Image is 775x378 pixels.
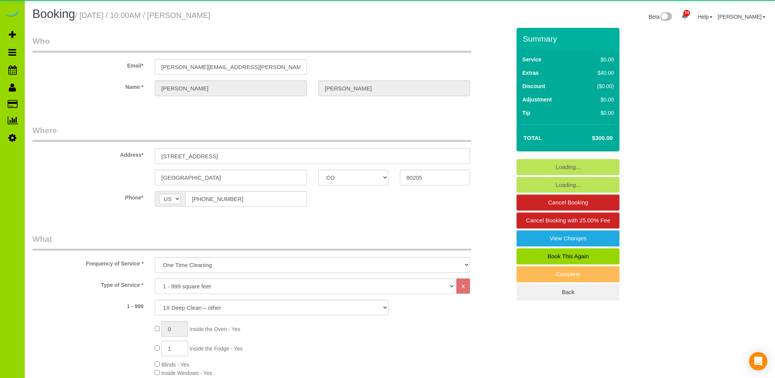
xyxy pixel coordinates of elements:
label: Name * [27,80,149,91]
span: Blinds - Yes [161,362,189,368]
label: Email* [27,59,149,69]
label: Type of Service * [27,278,149,289]
input: Zip Code* [400,170,470,185]
a: [PERSON_NAME] [718,14,765,20]
a: Cancel Booking with 25.00% Fee [517,212,619,228]
a: Book This Again [517,248,619,264]
div: $0.00 [581,56,614,63]
label: Extras [522,69,539,77]
a: Cancel Booking [517,195,619,211]
input: Phone* [185,191,306,207]
span: Booking [32,7,75,21]
a: Beta [649,14,672,20]
h3: Summary [523,34,616,43]
h4: $300.00 [569,135,613,142]
label: Frequency of Service * [27,257,149,267]
label: 1 - 999 [27,300,149,310]
a: Back [517,284,619,300]
legend: Where [32,125,471,142]
span: Inside the Oven - Yes [189,326,240,332]
img: Automaid Logo [5,8,20,18]
span: 54 [684,10,690,16]
span: Inside the Fridge - Yes [189,346,242,352]
legend: What [32,233,471,251]
small: / [DATE] / 10:00AM / [PERSON_NAME] [75,11,210,19]
label: Address* [27,148,149,159]
div: $40.00 [581,69,614,77]
div: $0.00 [581,96,614,103]
a: Help [698,14,712,20]
label: Service [522,56,541,63]
input: City* [155,170,306,185]
strong: Total [523,135,542,141]
label: Discount [522,82,545,90]
span: Inside Windows - Yes [161,370,212,376]
legend: Who [32,35,471,53]
img: New interface [659,12,672,22]
label: Phone* [27,191,149,201]
div: ($0.00) [581,82,614,90]
label: Tip [522,109,530,117]
input: Email* [155,59,306,75]
label: Adjustment [522,96,552,103]
span: Cancel Booking with 25.00% Fee [526,217,610,224]
a: View Changes [517,230,619,246]
a: 54 [677,8,692,24]
div: $0.00 [581,109,614,117]
div: Open Intercom Messenger [749,352,767,370]
input: First Name* [155,80,306,96]
input: Last Name* [318,80,470,96]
